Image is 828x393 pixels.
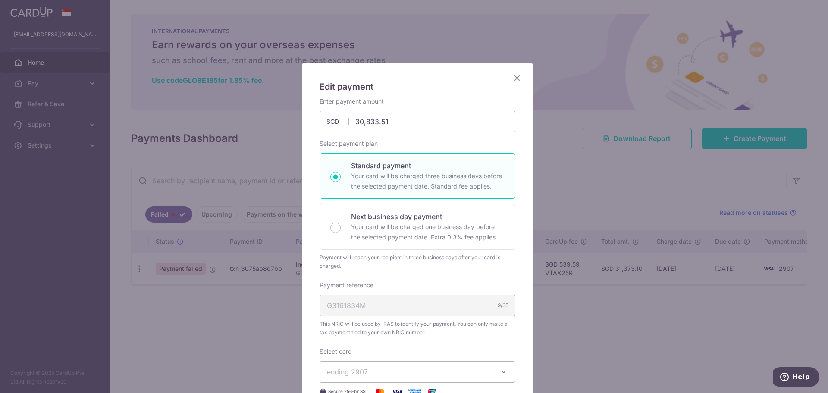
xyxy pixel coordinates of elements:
[773,367,819,389] iframe: Opens a widget where you can find more information
[320,253,515,270] div: Payment will reach your recipient in three business days after your card is charged.
[498,301,508,310] div: 9/35
[326,117,349,126] span: SGD
[320,80,515,94] h5: Edit payment
[320,347,352,356] label: Select card
[320,139,378,148] label: Select payment plan
[351,160,505,171] p: Standard payment
[351,211,505,222] p: Next business day payment
[327,368,368,376] span: ending 2907
[320,97,384,106] label: Enter payment amount
[351,222,505,242] p: Your card will be charged one business day before the selected payment date. Extra 0.3% fee applies.
[320,320,515,337] span: This NRIC will be used by IRAS to identify your payment. You can only make a tax payment tied to ...
[320,111,515,132] input: 0.00
[512,73,522,83] button: Close
[351,171,505,192] p: Your card will be charged three business days before the selected payment date. Standard fee appl...
[320,281,373,289] label: Payment reference
[320,361,515,383] button: ending 2907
